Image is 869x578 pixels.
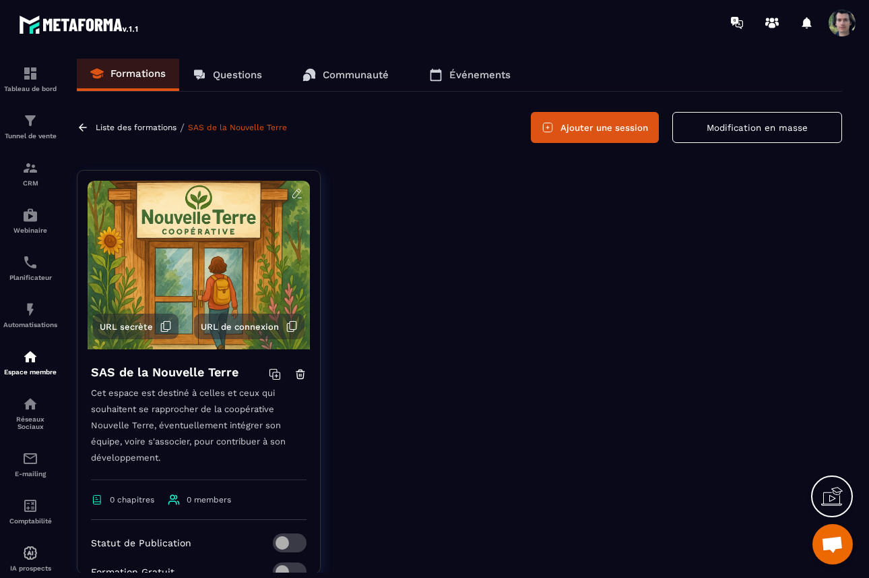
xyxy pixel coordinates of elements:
[77,59,179,91] a: Formations
[416,59,524,91] a: Événements
[22,65,38,82] img: formation
[672,112,842,143] button: Modification en masse
[812,524,853,565] a: Ouvrir le chat
[3,386,57,440] a: social-networksocial-networkRéseaux Sociaux
[22,545,38,561] img: automations
[187,495,231,504] span: 0 members
[110,495,154,504] span: 0 chapitres
[201,322,279,332] span: URL de connexion
[91,567,174,577] p: Formation Gratuit
[188,123,287,132] a: SAS de la Nouvelle Terre
[22,498,38,514] img: accountant
[91,385,307,480] p: Cet espace est destiné à celles et ceux qui souhaitent se rapprocher de la coopérative Nouvelle T...
[19,12,140,36] img: logo
[110,67,166,80] p: Formations
[22,254,38,270] img: scheduler
[96,123,176,132] a: Liste des formations
[22,396,38,412] img: social-network
[3,565,57,572] p: IA prospects
[22,451,38,467] img: email
[289,59,402,91] a: Communauté
[3,244,57,291] a: schedulerschedulerPlanificateur
[3,488,57,535] a: accountantaccountantComptabilité
[22,349,38,365] img: automations
[3,132,57,140] p: Tunnel de vente
[3,197,57,244] a: automationsautomationsWebinaire
[194,314,304,339] button: URL de connexion
[3,368,57,376] p: Espace membre
[3,470,57,478] p: E-mailing
[531,112,659,143] button: Ajouter une session
[22,301,38,318] img: automations
[3,103,57,150] a: formationformationTunnel de vente
[213,69,262,81] p: Questions
[3,339,57,386] a: automationsautomationsEspace membre
[3,55,57,103] a: formationformationTableau de bord
[22,113,38,129] img: formation
[3,517,57,525] p: Comptabilité
[3,274,57,281] p: Planificateur
[3,291,57,339] a: automationsautomationsAutomatisations
[91,363,238,382] h4: SAS de la Nouvelle Terre
[323,69,389,81] p: Communauté
[91,538,191,548] p: Statut de Publication
[88,181,310,349] img: background
[100,322,153,332] span: URL secrète
[449,69,511,81] p: Événements
[3,321,57,328] p: Automatisations
[3,179,57,187] p: CRM
[22,207,38,223] img: automations
[3,440,57,488] a: emailemailE-mailing
[3,415,57,430] p: Réseaux Sociaux
[3,85,57,92] p: Tableau de bord
[180,121,185,134] span: /
[93,314,179,339] button: URL secrète
[179,59,276,91] a: Questions
[3,227,57,234] p: Webinaire
[3,150,57,197] a: formationformationCRM
[22,160,38,176] img: formation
